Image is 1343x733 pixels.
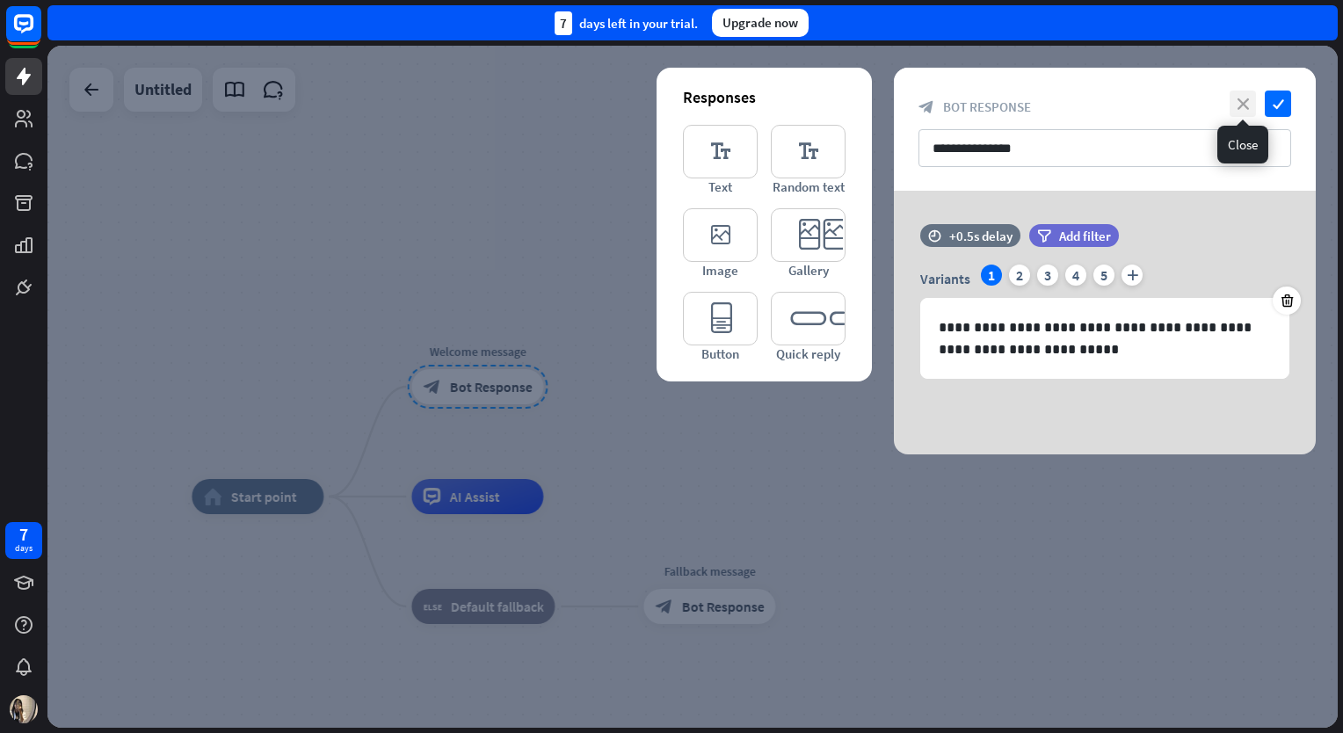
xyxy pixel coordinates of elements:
button: Open LiveChat chat widget [14,7,67,60]
a: 7 days [5,522,42,559]
div: +0.5s delay [949,228,1013,244]
i: time [928,229,941,242]
div: Upgrade now [712,9,809,37]
i: plus [1122,265,1143,286]
i: check [1265,91,1291,117]
div: 4 [1065,265,1086,286]
span: Bot Response [943,98,1031,115]
span: Add filter [1059,228,1111,244]
div: 7 [19,526,28,542]
i: filter [1037,229,1051,243]
div: days [15,542,33,555]
span: Variants [920,270,970,287]
i: block_bot_response [918,99,934,115]
div: 1 [981,265,1002,286]
div: 2 [1009,265,1030,286]
i: close [1230,91,1256,117]
div: days left in your trial. [555,11,698,35]
div: 7 [555,11,572,35]
div: 5 [1093,265,1114,286]
div: 3 [1037,265,1058,286]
